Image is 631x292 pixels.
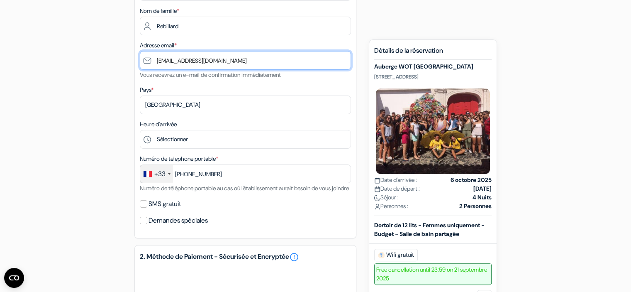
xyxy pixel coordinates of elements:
b: Dortoir de 12 lits - Femmes uniquement - Budget - Salle de bain partagée [374,221,485,238]
img: calendar.svg [374,186,380,192]
label: Heure d'arrivée [140,120,177,129]
img: calendar.svg [374,177,380,184]
strong: 4 Nuits [473,193,492,202]
input: Entrer adresse e-mail [140,51,351,70]
img: moon.svg [374,195,380,201]
button: Ouvrir le widget CMP [4,268,24,288]
label: Nom de famille [140,7,179,15]
strong: 2 Personnes [459,202,492,211]
span: Date de départ : [374,184,420,193]
div: +33 [154,169,166,179]
label: SMS gratuit [149,198,181,210]
span: Séjour : [374,193,399,202]
strong: 6 octobre 2025 [451,176,492,184]
input: 6 12 34 56 78 [140,164,351,183]
h5: Auberge WOT [GEOGRAPHIC_DATA] [374,63,492,70]
small: Vous recevrez un e-mail de confirmation immédiatement [140,71,281,79]
label: Adresse email [140,41,177,50]
span: Wifi gratuit [374,249,418,261]
a: error_outline [289,252,299,262]
label: Pays [140,86,153,94]
p: [STREET_ADDRESS] [374,74,492,80]
img: free_wifi.svg [378,252,385,258]
div: France: +33 [140,165,173,183]
small: Numéro de téléphone portable au cas où l'établissement aurait besoin de vous joindre [140,184,349,192]
h5: 2. Méthode de Paiement - Sécurisée et Encryptée [140,252,351,262]
span: Free cancellation until 23:59 on 21 septembre 2025 [374,263,492,285]
input: Entrer le nom de famille [140,17,351,35]
span: Date d'arrivée : [374,176,417,184]
h5: Détails de la réservation [374,47,492,60]
label: Numéro de telephone portable [140,155,218,163]
span: Personnes : [374,202,408,211]
strong: [DATE] [473,184,492,193]
img: user_icon.svg [374,204,380,210]
label: Demandes spéciales [149,215,208,226]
